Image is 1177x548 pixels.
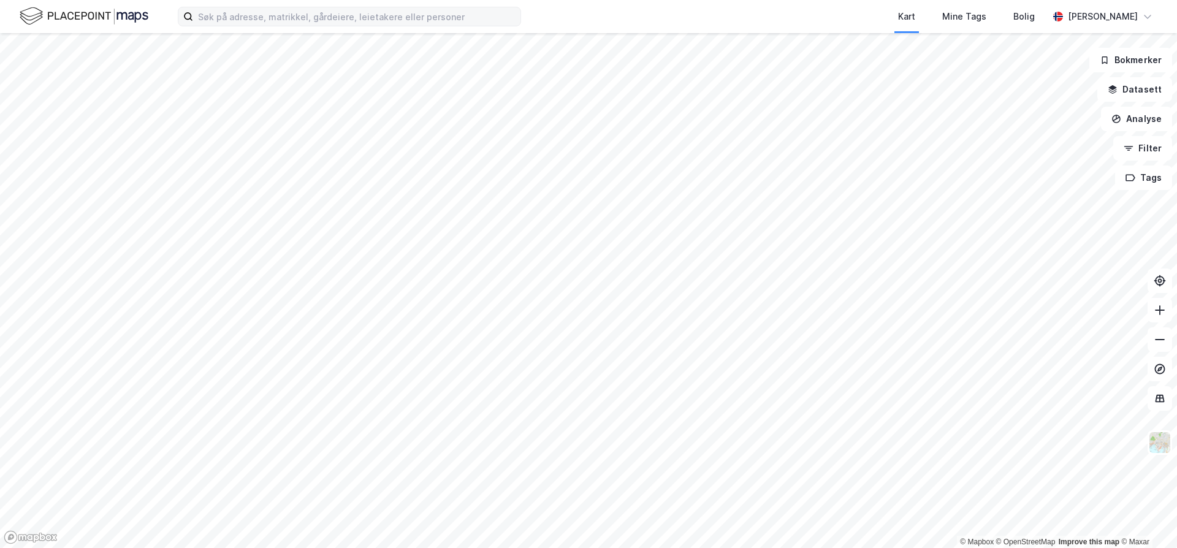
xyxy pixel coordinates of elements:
iframe: Chat Widget [1116,489,1177,548]
input: Søk på adresse, matrikkel, gårdeiere, leietakere eller personer [193,7,520,26]
img: logo.f888ab2527a4732fd821a326f86c7f29.svg [20,6,148,27]
div: [PERSON_NAME] [1068,9,1138,24]
div: Mine Tags [942,9,986,24]
div: Kart [898,9,915,24]
div: Bolig [1013,9,1035,24]
div: Kontrollprogram for chat [1116,489,1177,548]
